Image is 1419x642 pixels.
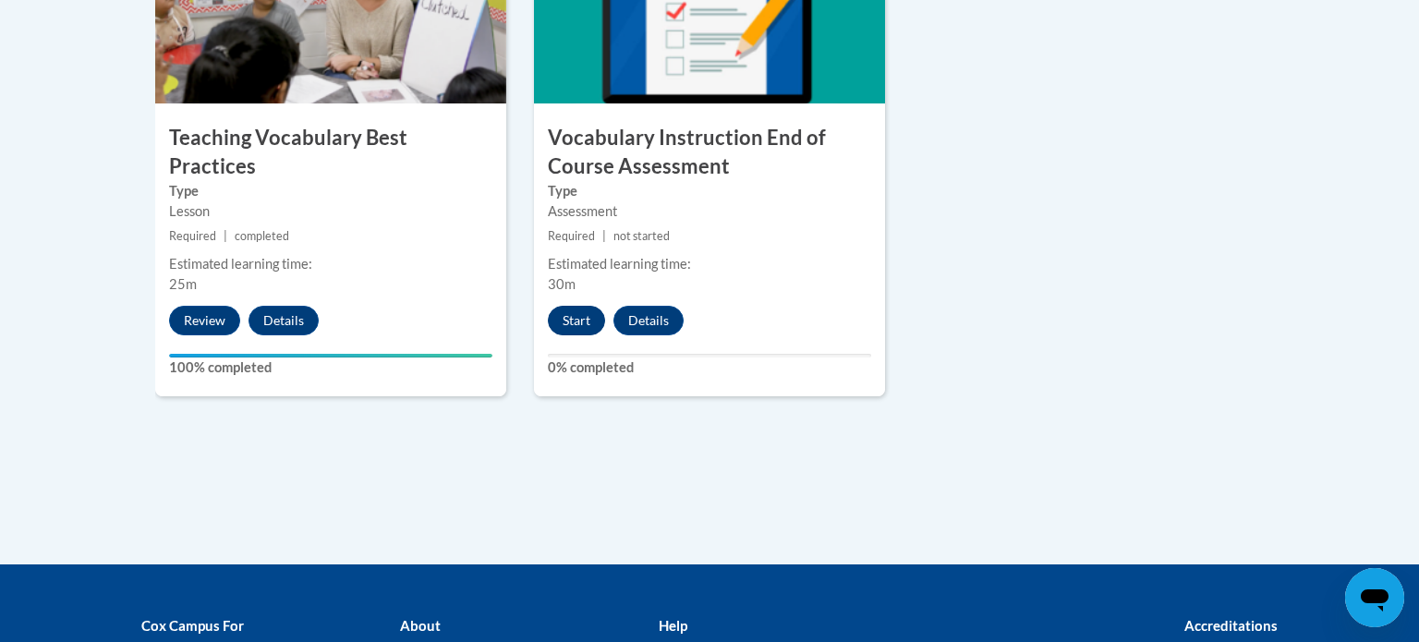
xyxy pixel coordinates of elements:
button: Details [249,306,319,335]
span: not started [613,229,670,243]
span: completed [235,229,289,243]
div: Your progress [169,354,492,357]
div: Estimated learning time: [548,254,871,274]
label: Type [169,181,492,201]
b: Help [659,617,687,634]
label: 100% completed [169,357,492,378]
button: Review [169,306,240,335]
h3: Vocabulary Instruction End of Course Assessment [534,124,885,181]
span: | [602,229,606,243]
label: 0% completed [548,357,871,378]
span: Required [169,229,216,243]
h3: Teaching Vocabulary Best Practices [155,124,506,181]
button: Details [613,306,684,335]
span: Required [548,229,595,243]
b: About [400,617,441,634]
span: 30m [548,276,576,292]
button: Start [548,306,605,335]
iframe: Button to launch messaging window [1345,568,1404,627]
label: Type [548,181,871,201]
div: Assessment [548,201,871,222]
span: 25m [169,276,197,292]
b: Accreditations [1184,617,1278,634]
div: Estimated learning time: [169,254,492,274]
div: Lesson [169,201,492,222]
b: Cox Campus For [141,617,244,634]
span: | [224,229,227,243]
